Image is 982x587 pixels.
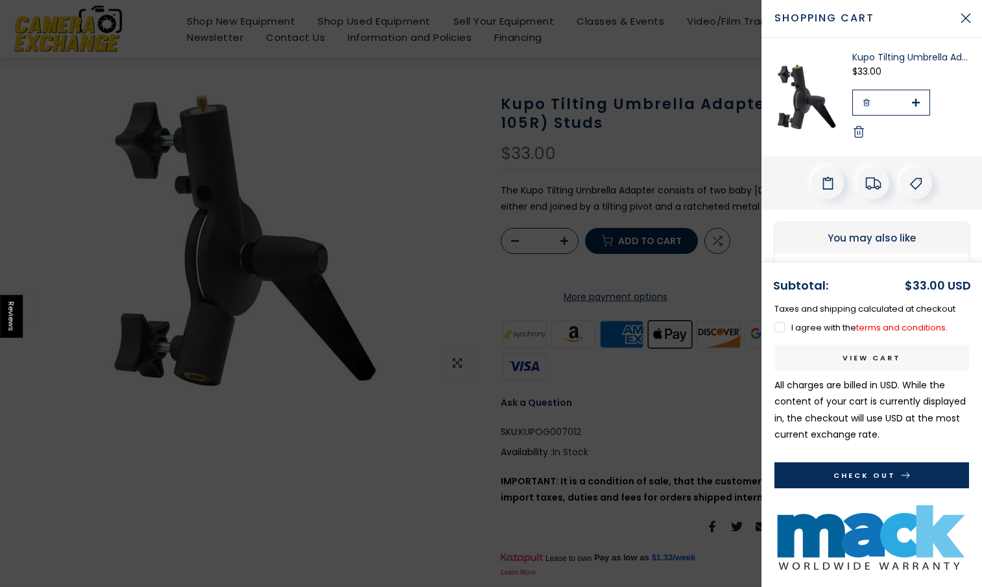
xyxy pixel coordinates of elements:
a: terms and conditions [856,321,946,334]
button: Check Out [774,462,969,488]
img: Kupo Tilting Umbrella Adapter With (KS-104R & KS-105R) Studs Studio Lighting and Equipment - Stud... [774,51,839,144]
div: Estimate Shipping [857,167,889,199]
label: I agree with the . [774,321,948,334]
a: View cart [774,345,969,371]
a: Kupo Tilting Umbrella Adapter With (KS-104R & KS-105R) Studs [852,51,969,64]
div: $33.00 USD [905,275,971,296]
p: All charges are billed in USD. While the content of your cart is currently displayed in , the che... [774,377,969,443]
button: Close Cart [950,2,982,34]
strong: Subtotal: [773,277,828,293]
img: Kupo Round Stud with 3/8in-16 Male and 1/4-20 Male Studio Lighting and Equipment - Studio Accesso... [781,260,833,312]
div: Add Order Note [811,167,844,199]
div: You may also like [774,223,969,253]
p: Taxes and shipping calculated at checkout [774,301,969,316]
div: $33.00 [852,64,969,80]
div: Add A Coupon [900,167,932,199]
img: Mack Used 2 Year Warranty Under $500 Warranty Mack Warranty MACKU259 [774,501,969,574]
span: Shopping cart [774,10,950,26]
